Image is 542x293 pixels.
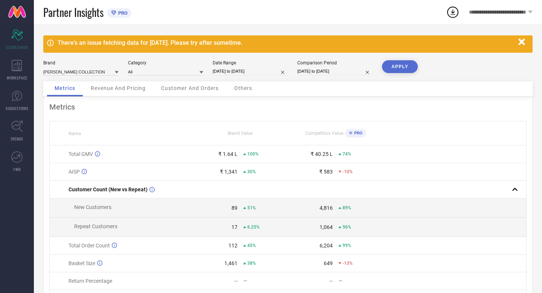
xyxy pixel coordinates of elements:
[228,243,238,249] div: 112
[55,85,75,91] span: Metrics
[69,278,112,284] span: Return Percentage
[297,60,373,66] div: Comparison Period
[343,243,351,248] span: 99%
[69,243,110,249] span: Total Order Count
[74,223,117,229] span: Repeat Customers
[74,204,111,210] span: New Customers
[6,44,28,50] span: SCORECARDS
[320,224,333,230] div: 1,064
[6,105,29,111] span: SUGGESTIONS
[305,131,343,136] span: Competitors Value
[320,243,333,249] div: 6,204
[69,131,81,136] span: Name
[116,10,128,16] span: PRO
[352,131,362,136] span: PRO
[49,102,527,111] div: Metrics
[343,151,351,157] span: 74%
[234,278,238,284] div: —
[213,67,288,75] input: Select date range
[218,151,238,157] div: ₹ 1.64 L
[43,5,104,20] span: Partner Insights
[343,261,353,266] span: -13%
[91,85,146,91] span: Revenue And Pricing
[69,169,80,175] span: AISP
[43,60,119,66] div: Brand
[320,205,333,211] div: 4,816
[382,60,418,73] button: APPLY
[247,205,256,211] span: 51%
[247,151,259,157] span: 100%
[324,260,333,266] div: 649
[69,151,93,157] span: Total GMV
[339,278,383,284] div: —
[228,131,253,136] span: Brand Value
[247,243,256,248] span: 45%
[213,60,288,66] div: Date Range
[319,169,333,175] div: ₹ 583
[343,224,351,230] span: 96%
[14,166,21,172] span: FWD
[244,278,288,284] div: —
[343,205,351,211] span: 89%
[69,186,148,192] span: Customer Count (New vs Repeat)
[247,261,256,266] span: 38%
[11,136,23,142] span: TRENDS
[343,169,353,174] span: -10%
[69,260,95,266] span: Basket Size
[234,85,252,91] span: Others
[247,169,256,174] span: 30%
[231,205,238,211] div: 89
[297,67,373,75] input: Select comparison period
[329,278,333,284] div: —
[231,224,238,230] div: 17
[7,75,27,81] span: WORKSPACE
[446,5,460,19] div: Open download list
[220,169,238,175] div: ₹ 1,341
[311,151,333,157] div: ₹ 40.25 L
[161,85,219,91] span: Customer And Orders
[224,260,238,266] div: 1,461
[247,224,260,230] span: 6.25%
[58,39,515,46] div: There's an issue fetching data for [DATE]. Please try after sometime.
[128,60,203,66] div: Category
